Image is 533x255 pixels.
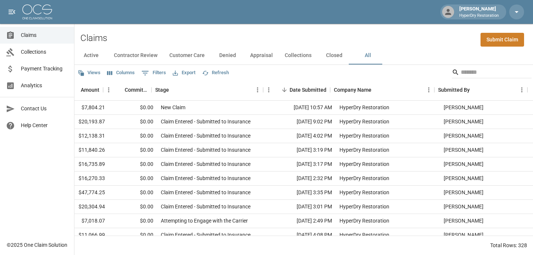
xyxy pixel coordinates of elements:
[423,84,434,95] button: Menu
[163,47,211,64] button: Customer Care
[109,228,157,242] div: $0.00
[351,47,384,64] button: All
[339,217,389,224] div: HyperDry Restoration
[317,47,351,64] button: Closed
[263,84,274,95] button: Menu
[263,79,330,100] div: Date Submitted
[459,13,499,19] p: HyperDry Restoration
[109,129,157,143] div: $0.00
[444,132,483,139] div: Carson Cullen
[22,4,52,19] img: ocs-logo-white-transparent.png
[109,200,157,214] div: $0.00
[7,241,67,249] div: © 2025 One Claim Solution
[339,203,389,210] div: HyperDry Restoration
[444,146,483,154] div: Trevor Cullen
[339,146,389,154] div: HyperDry Restoration
[269,186,336,200] div: [DATE] 3:35 PM
[269,143,336,157] div: [DATE] 3:19 PM
[269,200,336,214] div: [DATE] 3:01 PM
[444,104,483,111] div: Carson Cullen
[55,79,103,100] div: Amount
[161,231,250,239] div: Claim Entered - Submitted to Insurance
[269,129,336,143] div: [DATE] 4:02 PM
[109,101,157,115] div: $0.00
[161,203,250,210] div: Claim Entered - Submitted to Insurance
[109,214,157,228] div: $0.00
[269,115,336,129] div: [DATE] 9:02 PM
[74,47,108,64] button: Active
[444,203,483,210] div: Trevor Cullen
[21,105,68,113] span: Contact Us
[21,82,68,89] span: Analytics
[161,104,185,111] div: New Claim
[470,85,480,95] button: Sort
[444,231,483,239] div: Carson Cullen
[161,217,248,224] div: Attempting to Engage with the Carrier
[444,118,483,125] div: Trevor Cullen
[60,115,109,129] div: $20,193.87
[200,67,231,79] button: Refresh
[60,101,109,115] div: $7,804.21
[516,84,527,95] button: Menu
[330,79,434,100] div: Company Name
[339,231,389,239] div: HyperDry Restoration
[334,79,371,100] div: Company Name
[109,186,157,200] div: $0.00
[21,65,68,73] span: Payment Tracking
[444,217,483,224] div: Trevor Cullen
[109,171,157,186] div: $0.00
[438,79,470,100] div: Submitted By
[103,79,151,100] div: Committed Amount
[21,31,68,39] span: Claims
[60,214,109,228] div: $7,018.07
[371,85,382,95] button: Sort
[279,85,290,95] button: Sort
[481,33,524,47] a: Submit Claim
[60,143,109,157] div: $11,840.26
[290,79,326,100] div: Date Submitted
[74,47,533,64] div: dynamic tabs
[444,174,483,182] div: Trevor Cullen
[434,79,527,100] div: Submitted By
[109,115,157,129] div: $0.00
[269,101,336,115] div: [DATE] 10:57 AM
[244,47,279,64] button: Appraisal
[339,174,389,182] div: HyperDry Restoration
[70,85,81,95] button: Sort
[109,143,157,157] div: $0.00
[60,186,109,200] div: $47,774.25
[109,157,157,171] div: $0.00
[269,228,336,242] div: [DATE] 4:08 PM
[339,189,389,196] div: HyperDry Restoration
[108,47,163,64] button: Contractor Review
[60,171,109,186] div: $16,270.33
[252,84,263,95] button: Menu
[269,171,336,186] div: [DATE] 2:32 PM
[339,160,389,168] div: HyperDry Restoration
[161,189,250,196] div: Claim Entered - Submitted to Insurance
[452,66,532,80] div: Search
[21,48,68,56] span: Collections
[151,79,263,100] div: Stage
[140,67,168,79] button: Show filters
[161,146,250,154] div: Claim Entered - Submitted to Insurance
[114,85,125,95] button: Sort
[490,242,527,249] div: Total Rows: 328
[81,79,99,100] div: Amount
[339,104,389,111] div: HyperDry Restoration
[161,174,250,182] div: Claim Entered - Submitted to Insurance
[155,79,169,100] div: Stage
[171,67,197,79] button: Export
[444,189,483,196] div: Trevor Cullen
[211,47,244,64] button: Denied
[4,4,19,19] button: open drawer
[339,132,389,139] div: HyperDry Restoration
[60,129,109,143] div: $12,138.31
[269,157,336,171] div: [DATE] 3:17 PM
[169,85,179,95] button: Sort
[105,67,137,79] button: Select columns
[279,47,317,64] button: Collections
[269,214,336,228] div: [DATE] 2:49 PM
[21,122,68,129] span: Help Center
[76,67,102,79] button: Views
